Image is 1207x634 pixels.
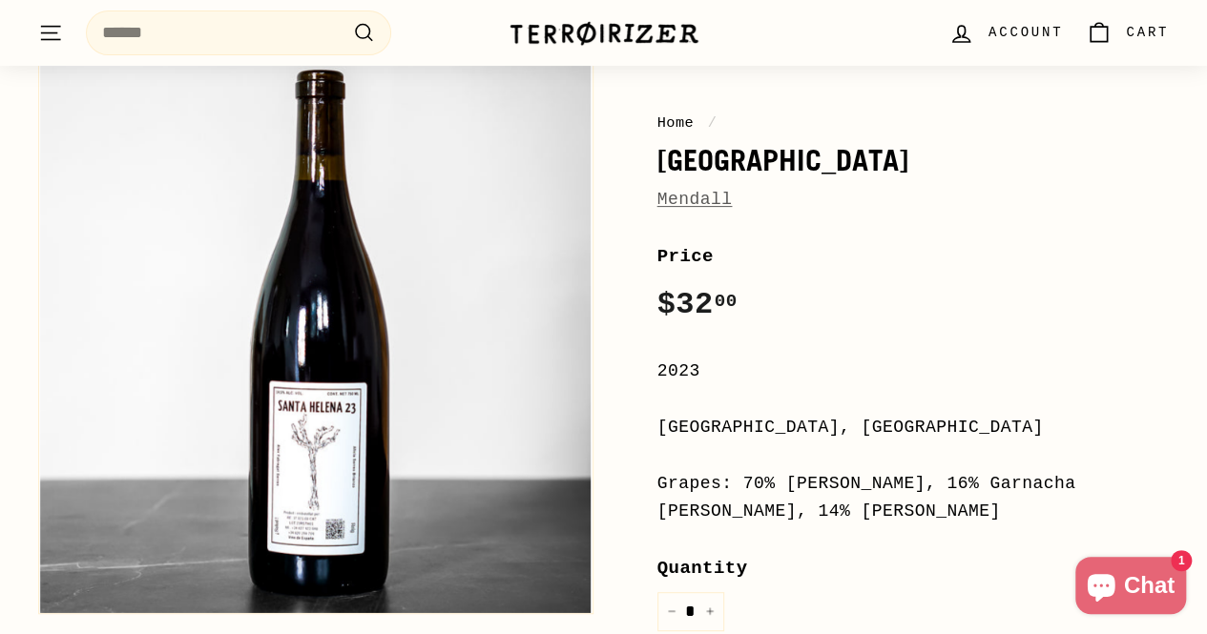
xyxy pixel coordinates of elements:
[657,242,1170,271] label: Price
[657,592,686,631] button: Reduce item quantity by one
[696,592,724,631] button: Increase item quantity by one
[657,190,733,209] a: Mendall
[988,22,1063,43] span: Account
[657,414,1170,441] div: [GEOGRAPHIC_DATA], [GEOGRAPHIC_DATA]
[657,114,695,132] a: Home
[1126,22,1169,43] span: Cart
[657,554,1170,583] label: Quantity
[657,358,1170,385] div: 2023
[657,144,1170,176] h1: [GEOGRAPHIC_DATA]
[657,287,738,322] span: $32
[937,5,1074,61] a: Account
[714,291,737,312] sup: 00
[1074,5,1180,61] a: Cart
[1070,557,1192,619] inbox-online-store-chat: Shopify online store chat
[657,592,724,631] input: quantity
[657,470,1170,525] div: Grapes: 70% [PERSON_NAME], 16% Garnacha [PERSON_NAME], 14% [PERSON_NAME]
[703,114,722,132] span: /
[657,112,1170,134] nav: breadcrumbs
